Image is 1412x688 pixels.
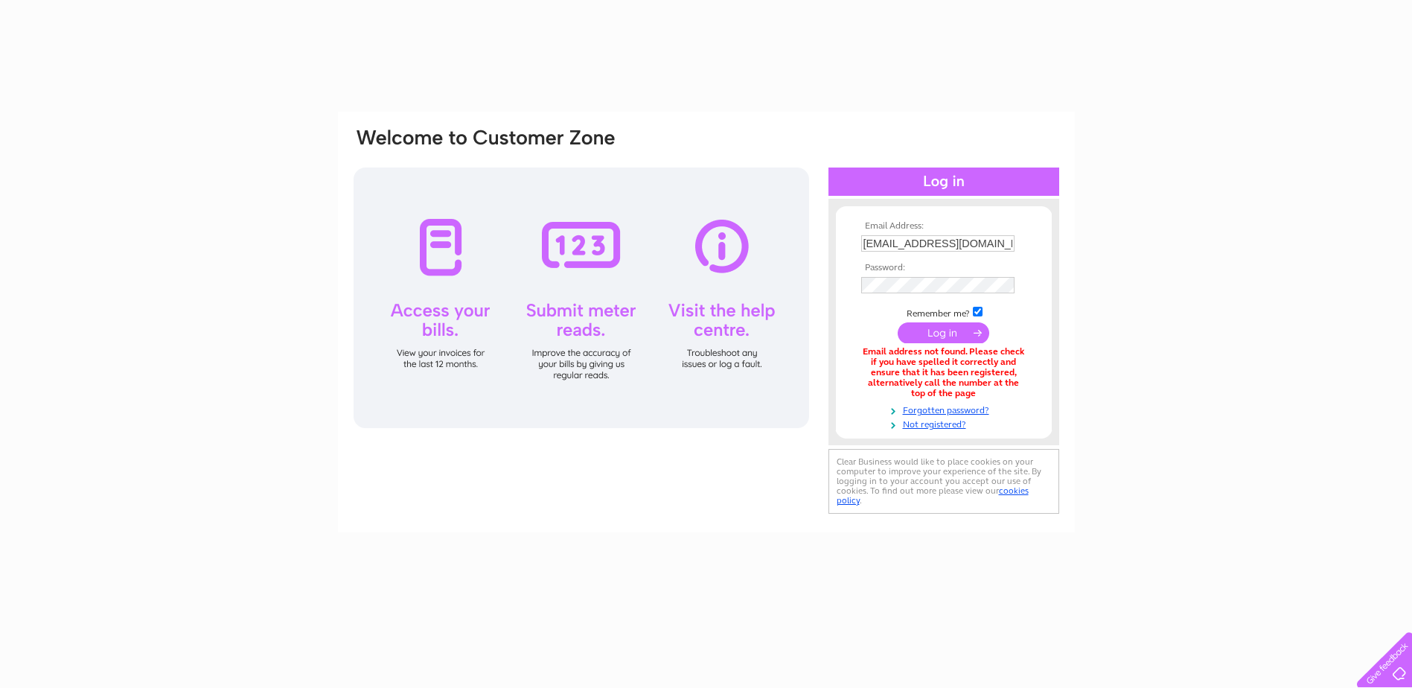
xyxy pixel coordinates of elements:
[837,485,1029,506] a: cookies policy
[857,305,1030,319] td: Remember me?
[898,322,989,343] input: Submit
[857,263,1030,273] th: Password:
[861,416,1030,430] a: Not registered?
[828,449,1059,514] div: Clear Business would like to place cookies on your computer to improve your experience of the sit...
[861,402,1030,416] a: Forgotten password?
[861,347,1026,398] div: Email address not found. Please check if you have spelled it correctly and ensure that it has bee...
[857,221,1030,232] th: Email Address:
